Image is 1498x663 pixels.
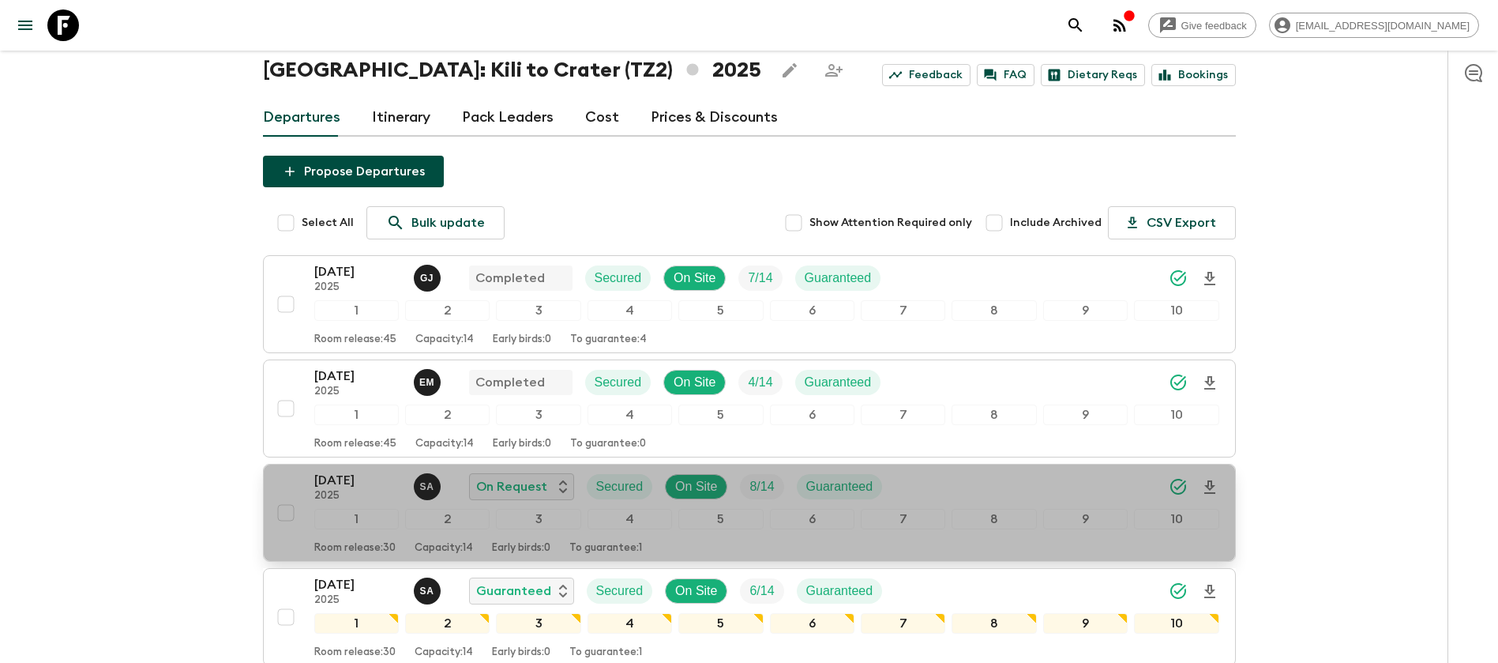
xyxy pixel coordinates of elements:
p: Early birds: 0 [492,646,550,659]
div: Trip Fill [740,474,783,499]
span: Seleman Ally [414,582,444,595]
p: Room release: 45 [314,333,396,346]
p: Guaranteed [806,582,873,601]
div: 2 [405,509,490,529]
div: 10 [1134,405,1218,425]
p: [DATE] [314,575,401,594]
p: 2025 [314,281,401,294]
button: menu [9,9,41,41]
span: [EMAIL_ADDRESS][DOMAIN_NAME] [1287,20,1478,32]
button: [DATE]2025Gerald JohnCompletedSecuredOn SiteTrip FillGuaranteed12345678910Room release:45Capacity... [263,255,1236,353]
div: 2 [405,405,490,425]
div: 4 [588,613,672,634]
p: Capacity: 14 [415,333,474,346]
p: To guarantee: 1 [569,646,642,659]
div: 6 [770,509,854,529]
p: Secured [596,477,644,496]
div: [EMAIL_ADDRESS][DOMAIN_NAME] [1269,13,1479,38]
p: On Site [675,477,717,496]
p: 2025 [314,386,401,398]
svg: Download Onboarding [1200,582,1219,601]
a: Feedback [882,64,971,86]
button: search adventures [1060,9,1091,41]
p: Guaranteed [805,269,872,288]
div: 6 [770,300,854,321]
div: 3 [496,509,580,529]
p: Capacity: 14 [415,542,473,555]
div: 8 [952,300,1036,321]
svg: Download Onboarding [1200,478,1219,497]
span: Share this itinerary [818,55,850,86]
p: Completed [475,373,545,392]
div: 4 [588,300,672,321]
div: 1 [314,613,399,634]
a: Cost [585,99,619,137]
div: 5 [678,405,763,425]
div: 7 [861,300,945,321]
a: Give feedback [1148,13,1256,38]
p: 4 / 14 [748,373,772,392]
p: Guaranteed [476,582,551,601]
button: Propose Departures [263,156,444,187]
p: Guaranteed [806,477,873,496]
p: Capacity: 14 [415,646,473,659]
div: 3 [496,300,580,321]
div: 7 [861,405,945,425]
div: 10 [1134,613,1218,634]
p: Early birds: 0 [492,542,550,555]
div: Trip Fill [738,370,782,395]
p: On Request [476,477,547,496]
span: Select All [302,215,354,231]
span: Emanuel Munisi [414,374,444,386]
div: 5 [678,300,763,321]
div: Trip Fill [740,578,783,604]
button: [DATE]2025Seleman AllyOn RequestSecuredOn SiteTrip FillGuaranteed12345678910Room release:30Capaci... [263,464,1236,562]
p: 2025 [314,594,401,607]
button: CSV Export [1108,206,1236,239]
div: 10 [1134,300,1218,321]
span: Give feedback [1173,20,1256,32]
div: 1 [314,509,399,529]
p: 2025 [314,490,401,503]
div: 9 [1043,509,1128,529]
div: 10 [1134,509,1218,529]
div: On Site [665,578,727,604]
p: Secured [595,269,642,288]
p: 6 / 14 [749,582,774,601]
p: S A [420,480,434,493]
span: Gerald John [414,269,444,282]
p: S A [420,585,434,597]
p: Secured [595,373,642,392]
div: 4 [588,509,672,529]
div: Secured [587,578,653,604]
div: 2 [405,300,490,321]
p: Capacity: 14 [415,438,474,450]
div: 3 [496,405,580,425]
p: Secured [596,582,644,601]
p: To guarantee: 0 [570,438,646,450]
span: Include Archived [1010,215,1102,231]
div: Secured [585,266,651,291]
svg: Synced Successfully [1169,477,1188,496]
div: 8 [952,613,1036,634]
p: Early birds: 0 [493,333,551,346]
div: 7 [861,509,945,529]
a: Bookings [1151,64,1236,86]
p: On Site [675,582,717,601]
p: On Site [674,269,715,288]
div: 5 [678,509,763,529]
button: Edit this itinerary [774,55,805,86]
p: To guarantee: 1 [569,542,642,555]
p: 7 / 14 [748,269,772,288]
svg: Synced Successfully [1169,582,1188,601]
div: 9 [1043,300,1128,321]
svg: Synced Successfully [1169,373,1188,392]
button: SA [414,578,444,605]
div: Secured [587,474,653,499]
div: 9 [1043,613,1128,634]
p: Completed [475,269,545,288]
p: [DATE] [314,262,401,281]
div: 2 [405,613,490,634]
button: [DATE]2025Emanuel MunisiCompletedSecuredOn SiteTrip FillGuaranteed12345678910Room release:45Capac... [263,360,1236,458]
p: Room release: 30 [314,646,396,659]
